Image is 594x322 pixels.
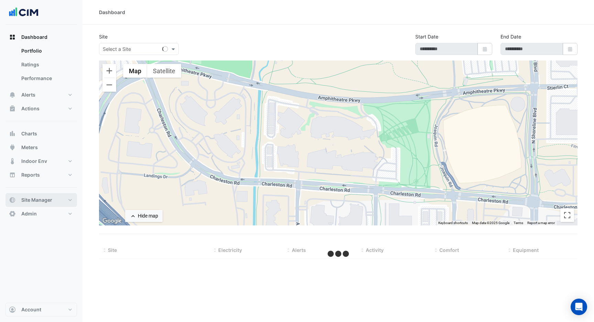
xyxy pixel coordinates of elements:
[5,193,77,207] button: Site Manager
[16,58,77,71] a: Ratings
[500,33,521,40] label: End Date
[9,105,16,112] app-icon: Actions
[439,247,459,253] span: Comfort
[16,71,77,85] a: Performance
[9,34,16,41] app-icon: Dashboard
[9,171,16,178] app-icon: Reports
[514,221,523,225] a: Terms (opens in new tab)
[99,9,125,16] div: Dashboard
[366,247,384,253] span: Activity
[21,171,40,178] span: Reports
[9,91,16,98] app-icon: Alerts
[147,64,181,78] button: Show satellite imagery
[9,144,16,151] app-icon: Meters
[138,212,158,220] div: Hide map
[5,303,77,317] button: Account
[5,88,77,102] button: Alerts
[16,44,77,58] a: Portfolio
[102,78,116,92] button: Zoom out
[21,130,37,137] span: Charts
[5,207,77,221] button: Admin
[125,210,163,222] button: Hide map
[5,141,77,154] button: Meters
[9,130,16,137] app-icon: Charts
[102,64,116,78] button: Zoom in
[101,216,123,225] img: Google
[8,5,39,19] img: Company Logo
[5,168,77,182] button: Reports
[513,247,539,253] span: Equipment
[415,33,438,40] label: Start Date
[5,44,77,88] div: Dashboard
[218,247,242,253] span: Electricity
[21,306,41,313] span: Account
[5,102,77,115] button: Actions
[21,197,52,203] span: Site Manager
[21,158,47,165] span: Indoor Env
[21,91,35,98] span: Alerts
[21,34,47,41] span: Dashboard
[123,64,147,78] button: Show street map
[5,30,77,44] button: Dashboard
[472,221,509,225] span: Map data ©2025 Google
[5,154,77,168] button: Indoor Env
[438,221,468,225] button: Keyboard shortcuts
[101,216,123,225] a: Open this area in Google Maps (opens a new window)
[9,197,16,203] app-icon: Site Manager
[527,221,555,225] a: Report a map error
[5,127,77,141] button: Charts
[21,105,40,112] span: Actions
[21,210,37,217] span: Admin
[9,158,16,165] app-icon: Indoor Env
[21,144,38,151] span: Meters
[108,247,117,253] span: Site
[292,247,306,253] span: Alerts
[560,208,574,222] button: Toggle fullscreen view
[9,210,16,217] app-icon: Admin
[99,33,108,40] label: Site
[571,299,587,315] div: Open Intercom Messenger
